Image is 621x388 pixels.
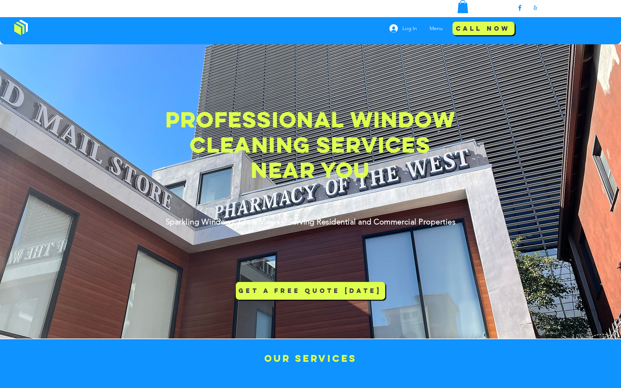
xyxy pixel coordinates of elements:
span: Log In [400,25,419,32]
ul: Social Bar [516,4,539,12]
span: GET A FREE QUOTE [DATE] [238,287,382,295]
img: Window Cleaning Budds, Affordable window cleaning services near me in Los Angeles [14,20,28,35]
div: Menu [425,20,450,37]
p: Menu [426,20,446,37]
span: Sparkling Windows, Clear Views – Serving Residential and Commercial Properties [166,217,455,226]
nav: Site [425,20,450,37]
span: Professional Window Cleaning Services Near You [165,106,455,184]
span: Our Services [264,352,357,364]
img: Facebook [516,4,524,12]
a: Call Now [452,22,515,35]
span: Call Now [456,25,510,32]
img: Yelp! [531,4,539,12]
a: GET A FREE QUOTE TODAY [236,282,385,300]
button: Log In [385,22,421,35]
